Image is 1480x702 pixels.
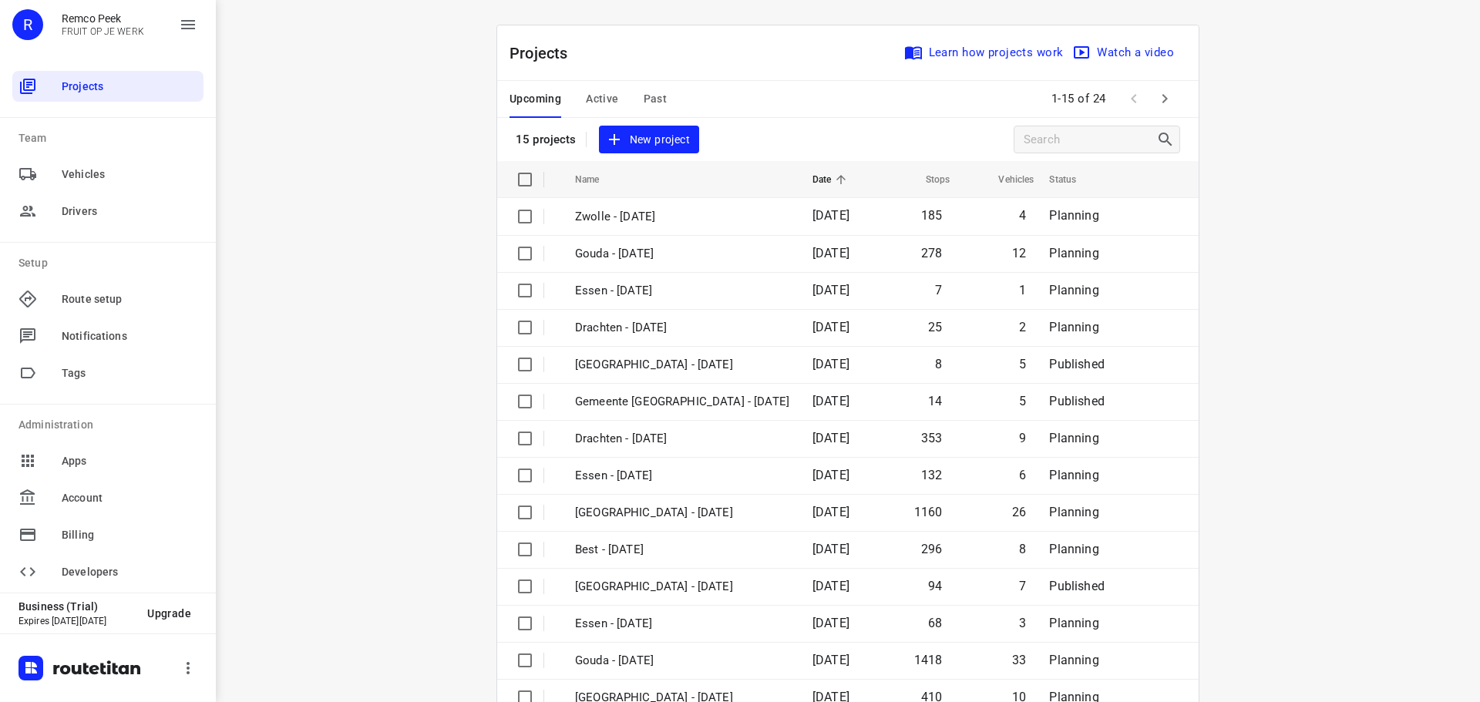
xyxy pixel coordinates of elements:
[575,208,789,226] p: Zwolle - [DATE]
[1019,542,1026,556] span: 8
[62,490,197,506] span: Account
[575,393,789,411] p: Gemeente [GEOGRAPHIC_DATA] - [DATE]
[1049,170,1096,189] span: Status
[1156,130,1179,149] div: Search
[812,579,849,593] span: [DATE]
[12,196,203,227] div: Drivers
[575,356,789,374] p: [GEOGRAPHIC_DATA] - [DATE]
[1049,653,1098,667] span: Planning
[1118,83,1149,114] span: Previous Page
[812,357,849,371] span: [DATE]
[1049,246,1098,260] span: Planning
[599,126,699,154] button: New project
[935,283,942,297] span: 7
[62,453,197,469] span: Apps
[12,445,203,476] div: Apps
[914,653,943,667] span: 1418
[135,600,203,627] button: Upgrade
[1012,505,1026,519] span: 26
[1049,542,1098,556] span: Planning
[812,616,849,630] span: [DATE]
[1012,246,1026,260] span: 12
[575,245,789,263] p: Gouda - [DATE]
[62,291,197,307] span: Route setup
[1049,394,1105,408] span: Published
[147,607,191,620] span: Upgrade
[575,430,789,448] p: Drachten - [DATE]
[12,482,203,513] div: Account
[12,556,203,587] div: Developers
[921,468,943,482] span: 132
[575,282,789,300] p: Essen - [DATE]
[62,12,144,25] p: Remco Peek
[62,79,197,95] span: Projects
[1049,616,1098,630] span: Planning
[62,365,197,381] span: Tags
[1019,579,1026,593] span: 7
[12,71,203,102] div: Projects
[12,321,203,351] div: Notifications
[812,320,849,334] span: [DATE]
[18,616,135,626] p: Expires [DATE][DATE]
[62,328,197,344] span: Notifications
[575,652,789,670] p: Gouda - [DATE]
[1019,616,1026,630] span: 3
[1024,128,1156,152] input: Search projects
[1019,208,1026,223] span: 4
[1019,320,1026,334] span: 2
[644,89,668,109] span: Past
[812,431,849,445] span: [DATE]
[978,170,1034,189] span: Vehicles
[1019,394,1026,408] span: 5
[12,9,43,40] div: R
[18,600,135,613] p: Business (Trial)
[921,431,943,445] span: 353
[62,527,197,543] span: Billing
[928,579,942,593] span: 94
[921,208,943,223] span: 185
[575,467,789,485] p: Essen - [DATE]
[586,89,618,109] span: Active
[516,133,577,146] p: 15 projects
[1012,653,1026,667] span: 33
[812,653,849,667] span: [DATE]
[1049,283,1098,297] span: Planning
[1045,82,1112,116] span: 1-15 of 24
[1019,357,1026,371] span: 5
[62,203,197,220] span: Drivers
[928,616,942,630] span: 68
[62,26,144,37] p: FRUIT OP JE WERK
[12,519,203,550] div: Billing
[18,255,203,271] p: Setup
[921,542,943,556] span: 296
[1019,431,1026,445] span: 9
[928,394,942,408] span: 14
[1049,505,1098,519] span: Planning
[18,417,203,433] p: Administration
[1049,579,1105,593] span: Published
[812,170,852,189] span: Date
[575,170,620,189] span: Name
[575,541,789,559] p: Best - [DATE]
[812,283,849,297] span: [DATE]
[1019,283,1026,297] span: 1
[62,166,197,183] span: Vehicles
[812,542,849,556] span: [DATE]
[906,170,950,189] span: Stops
[928,320,942,334] span: 25
[812,394,849,408] span: [DATE]
[1049,468,1098,482] span: Planning
[1019,468,1026,482] span: 6
[921,246,943,260] span: 278
[62,564,197,580] span: Developers
[812,208,849,223] span: [DATE]
[935,357,942,371] span: 8
[12,358,203,388] div: Tags
[575,319,789,337] p: Drachten - [DATE]
[12,284,203,314] div: Route setup
[1049,208,1098,223] span: Planning
[1049,357,1105,371] span: Published
[1049,431,1098,445] span: Planning
[608,130,690,149] span: New project
[914,505,943,519] span: 1160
